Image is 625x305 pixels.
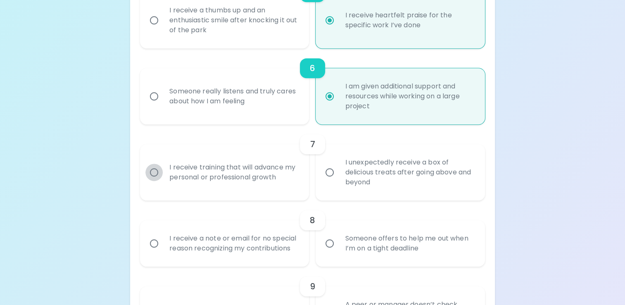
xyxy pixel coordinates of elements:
div: I receive a note or email for no special reason recognizing my contributions [163,224,304,263]
h6: 6 [310,62,315,75]
h6: 7 [310,138,315,151]
div: I receive heartfelt praise for the specific work I’ve done [338,0,480,40]
div: choice-group-check [140,48,485,124]
div: I unexpectedly receive a box of delicious treats after going above and beyond [338,148,480,197]
div: I am given additional support and resources while working on a large project [338,71,480,121]
div: Someone offers to help me out when I’m on a tight deadline [338,224,480,263]
div: I receive training that will advance my personal or professional growth [163,152,304,192]
div: choice-group-check [140,200,485,267]
div: Someone really listens and truly cares about how I am feeling [163,76,304,116]
h6: 8 [310,214,315,227]
h6: 9 [310,280,315,293]
div: choice-group-check [140,124,485,200]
